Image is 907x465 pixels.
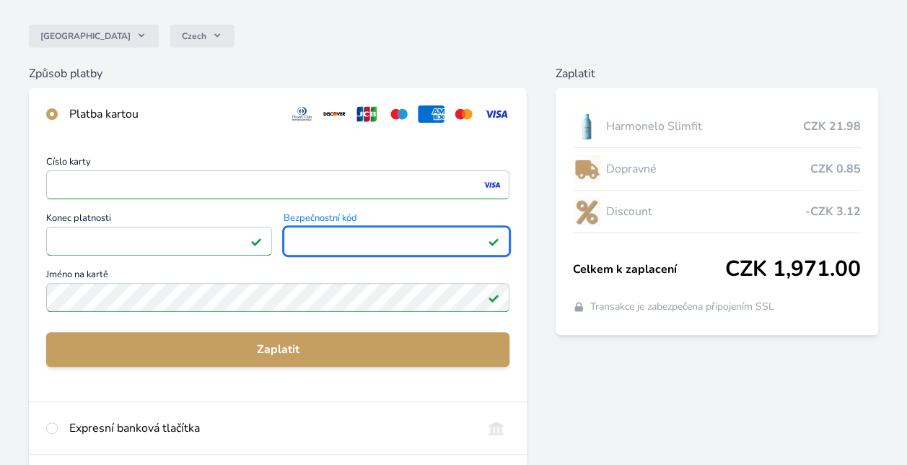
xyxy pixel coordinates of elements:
iframe: Iframe pro datum vypršení platnosti [53,231,266,251]
span: CZK 0.85 [810,160,861,178]
span: Bezpečnostní kód [284,214,509,227]
span: Harmonelo Slimfit [606,118,803,135]
div: Expresní banková tlačítka [69,420,471,437]
h6: Způsob platby [29,65,527,82]
span: Czech [182,30,206,42]
span: Discount [606,203,805,220]
img: discount-lo.png [573,194,600,230]
span: Zaplatit [58,341,498,358]
h6: Zaplatit [556,65,878,82]
img: amex.svg [418,105,444,123]
img: onlineBanking_CZ.svg [483,420,509,437]
span: Dopravné [606,160,810,178]
img: diners.svg [289,105,315,123]
div: Platba kartou [69,105,277,123]
span: CZK 1,971.00 [725,256,861,282]
img: maestro.svg [386,105,413,123]
img: visa [482,178,501,191]
img: Platné pole [488,235,499,247]
img: Platné pole [488,292,499,303]
span: Celkem k zaplacení [573,261,725,278]
img: visa.svg [483,105,509,123]
span: -CZK 3.12 [805,203,861,220]
span: Transakce je zabezpečena připojením SSL [590,300,774,314]
iframe: Iframe pro číslo karty [53,175,503,195]
span: Číslo karty [46,157,509,170]
img: Platné pole [250,235,262,247]
img: jcb.svg [354,105,380,123]
button: [GEOGRAPHIC_DATA] [29,25,159,48]
img: SLIMFIT_se_stinem_x-lo.jpg [573,108,600,144]
span: Jméno na kartě [46,270,509,283]
span: Konec platnosti [46,214,272,227]
img: discover.svg [321,105,348,123]
img: mc.svg [450,105,477,123]
button: Czech [170,25,235,48]
span: [GEOGRAPHIC_DATA] [40,30,131,42]
button: Zaplatit [46,332,509,367]
iframe: Iframe pro bezpečnostní kód [290,231,503,251]
input: Jméno na kartěPlatné pole [46,283,509,312]
img: delivery-lo.png [573,151,600,187]
span: CZK 21.98 [803,118,861,135]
